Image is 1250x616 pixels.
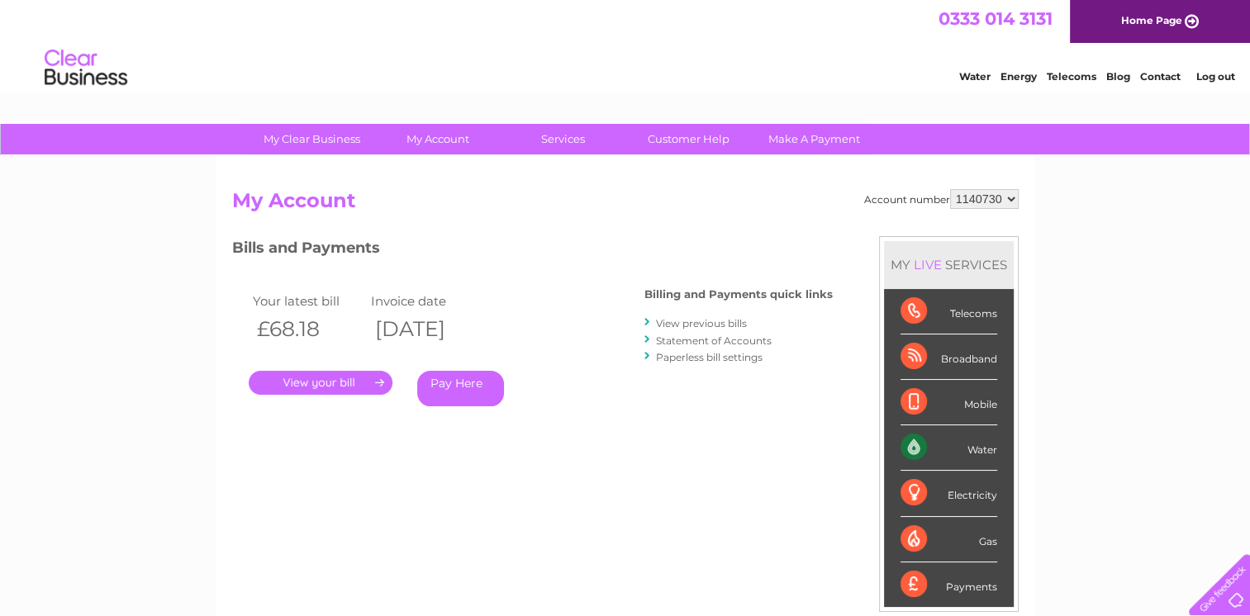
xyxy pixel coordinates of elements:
[656,317,747,329] a: View previous bills
[249,371,392,395] a: .
[644,288,833,301] h4: Billing and Payments quick links
[746,124,882,154] a: Make A Payment
[367,290,486,312] td: Invoice date
[232,236,833,265] h3: Bills and Payments
[901,562,997,607] div: Payments
[232,189,1019,220] h2: My Account
[910,257,945,272] div: LIVE
[1140,70,1181,83] a: Contact
[901,380,997,425] div: Mobile
[959,70,991,83] a: Water
[939,8,1053,29] a: 0333 014 3131
[367,312,486,346] th: [DATE]
[235,9,1016,80] div: Clear Business is a trading name of Verastar Limited (registered in [GEOGRAPHIC_DATA] No. 3667643...
[901,334,997,380] div: Broadband
[901,289,997,334] div: Telecoms
[495,124,631,154] a: Services
[656,351,763,363] a: Paperless bill settings
[864,189,1019,209] div: Account number
[901,425,997,471] div: Water
[901,471,997,516] div: Electricity
[244,124,380,154] a: My Clear Business
[620,124,757,154] a: Customer Help
[901,517,997,562] div: Gas
[249,290,368,312] td: Your latest bill
[1106,70,1130,83] a: Blog
[417,371,504,406] a: Pay Here
[884,241,1014,288] div: MY SERVICES
[369,124,506,154] a: My Account
[44,43,128,93] img: logo.png
[1195,70,1234,83] a: Log out
[656,334,772,347] a: Statement of Accounts
[249,312,368,346] th: £68.18
[1047,70,1096,83] a: Telecoms
[1000,70,1037,83] a: Energy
